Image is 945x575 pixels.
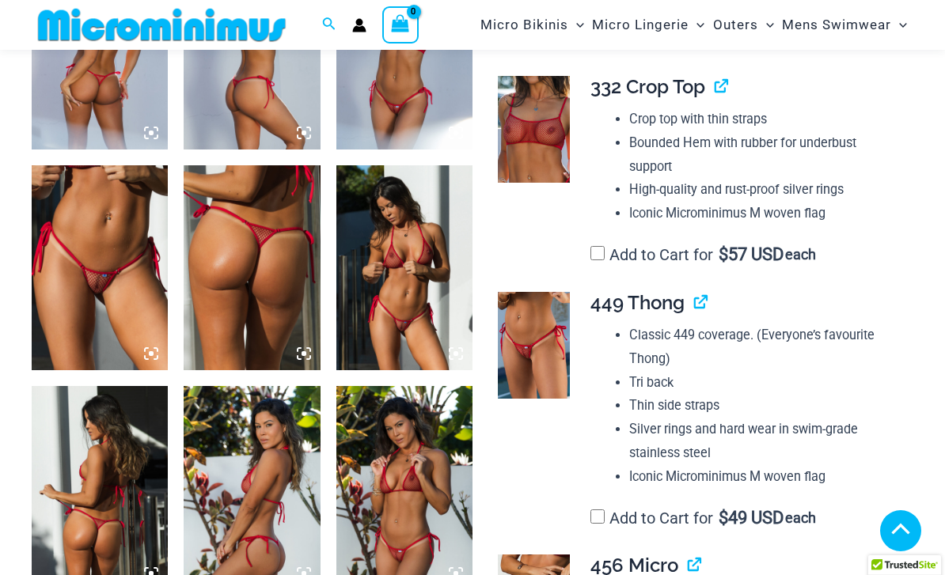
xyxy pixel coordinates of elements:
span: Menu Toggle [758,5,774,45]
a: View Shopping Cart, empty [382,6,419,43]
li: Silver rings and hard wear in swim-grade stainless steel [629,418,901,464]
a: Search icon link [322,15,336,35]
span: Menu Toggle [689,5,704,45]
nav: Site Navigation [474,2,913,47]
span: $ [719,244,728,264]
span: each [785,247,816,263]
img: Summer Storm Red 456 Micro [184,165,320,369]
label: Add to Cart for [590,245,816,264]
span: Micro Bikinis [480,5,568,45]
li: Iconic Microminimus M woven flag [629,465,901,489]
a: OutersMenu ToggleMenu Toggle [709,5,778,45]
span: 332 Crop Top [590,75,705,98]
input: Add to Cart for$49 USD each [590,509,605,524]
img: MM SHOP LOGO FLAT [32,7,292,43]
img: Summer Storm Red 332 Crop Top [498,76,570,183]
span: Outers [713,5,758,45]
label: Add to Cart for [590,509,816,528]
span: each [785,510,816,526]
a: Account icon link [352,18,366,32]
img: Summer Storm Red 312 Tri Top 456 Micro [336,165,472,369]
span: 57 USD [719,247,784,263]
li: Tri back [629,371,901,395]
li: Bounded Hem with rubber for underbust support [629,131,901,178]
a: Mens SwimwearMenu ToggleMenu Toggle [778,5,911,45]
li: Thin side straps [629,394,901,418]
span: Menu Toggle [891,5,907,45]
span: Micro Lingerie [592,5,689,45]
span: 49 USD [719,510,784,526]
span: Menu Toggle [568,5,584,45]
input: Add to Cart for$57 USD each [590,246,605,260]
li: Crop top with thin straps [629,108,901,131]
span: 449 Thong [590,291,685,314]
li: High-quality and rust-proof silver rings [629,178,901,202]
span: Mens Swimwear [782,5,891,45]
img: Summer Storm Red 456 Micro [32,165,168,369]
a: Micro BikinisMenu ToggleMenu Toggle [476,5,588,45]
img: Summer Storm Red 449 Thong [498,292,570,399]
a: Micro LingerieMenu ToggleMenu Toggle [588,5,708,45]
li: Iconic Microminimus M woven flag [629,202,901,225]
li: Classic 449 coverage. (Everyone’s favourite Thong) [629,323,901,370]
span: $ [719,508,728,528]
